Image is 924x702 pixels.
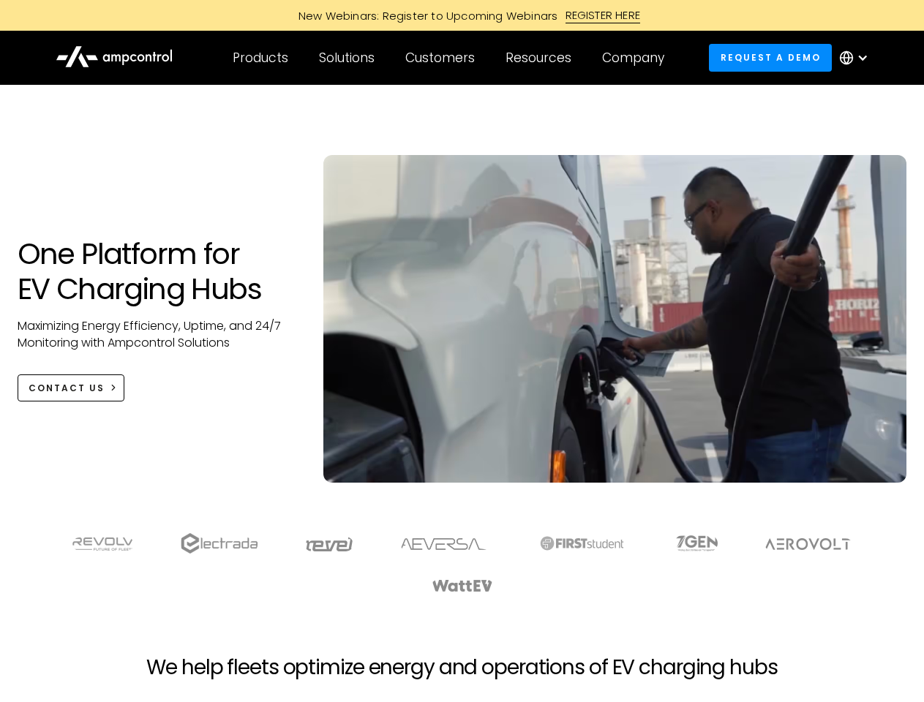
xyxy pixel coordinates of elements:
[29,382,105,395] div: CONTACT US
[133,7,792,23] a: New Webinars: Register to Upcoming WebinarsREGISTER HERE
[765,538,852,550] img: Aerovolt Logo
[602,50,664,66] div: Company
[506,50,571,66] div: Resources
[18,318,295,351] p: Maximizing Energy Efficiency, Uptime, and 24/7 Monitoring with Ampcontrol Solutions
[405,50,475,66] div: Customers
[233,50,288,66] div: Products
[566,7,641,23] div: REGISTER HERE
[18,236,295,306] h1: One Platform for EV Charging Hubs
[319,50,375,66] div: Solutions
[18,374,125,401] a: CONTACT US
[146,655,777,680] h2: We help fleets optimize energy and operations of EV charging hubs
[284,8,566,23] div: New Webinars: Register to Upcoming Webinars
[432,580,493,592] img: WattEV logo
[181,533,258,554] img: electrada logo
[709,44,832,71] a: Request a demo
